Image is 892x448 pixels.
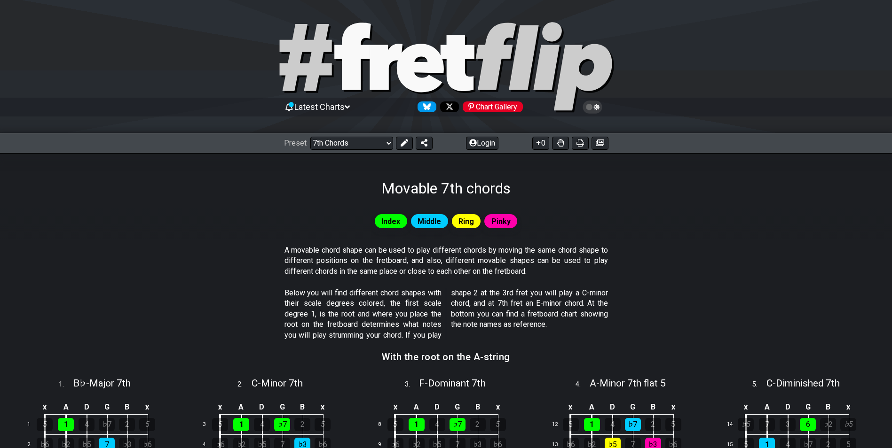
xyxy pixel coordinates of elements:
[37,418,53,431] div: 5
[294,102,345,112] span: Latest Charts
[252,378,303,389] span: C - Minor 7th
[436,101,459,112] a: Follow #fretflip at X
[416,137,433,150] button: Share Preset
[643,399,663,415] td: B
[315,418,331,431] div: 5
[458,215,474,228] span: Ring
[254,418,270,431] div: 4
[58,418,74,431] div: 1
[55,399,77,415] td: A
[429,418,445,431] div: 4
[79,418,95,431] div: 4
[723,415,746,435] td: 14
[292,399,313,415] td: B
[623,399,643,415] td: G
[231,399,252,415] td: A
[459,101,523,112] a: #fretflip at Pinterest
[532,137,549,150] button: 0
[284,245,608,277] p: A movable chord shape can be used to play different chords by moving the same chord shape to diff...
[313,399,333,415] td: x
[34,399,55,415] td: x
[576,379,590,390] span: 4 .
[584,418,600,431] div: 1
[605,418,621,431] div: 4
[372,415,395,435] td: 8
[563,418,579,431] div: 5
[467,399,488,415] td: B
[414,101,436,112] a: Follow #fretflip at Bluesky
[818,399,838,415] td: B
[800,418,816,431] div: 6
[838,399,859,415] td: x
[490,418,506,431] div: 5
[581,399,602,415] td: A
[22,415,45,435] td: 1
[450,418,466,431] div: ♭7
[759,418,775,431] div: 7
[418,215,441,228] span: Middle
[590,378,666,389] span: A - Minor 7th flat 5
[602,399,623,415] td: D
[233,418,249,431] div: 1
[798,399,818,415] td: G
[592,137,608,150] button: Create image
[59,379,73,390] span: 1 .
[757,399,778,415] td: A
[385,399,406,415] td: x
[284,288,608,340] p: Below you will find different chord shapes with their scale degrees colored, the first scale degr...
[470,418,486,431] div: 2
[625,418,641,431] div: ♭7
[381,215,400,228] span: Index
[820,418,836,431] div: ♭2
[665,418,681,431] div: 5
[76,399,97,415] td: D
[97,399,117,415] td: G
[587,103,598,111] span: Toggle light / dark theme
[738,418,754,431] div: ♭5
[99,418,115,431] div: ♭7
[491,215,511,228] span: Pinky
[252,399,272,415] td: D
[663,399,683,415] td: x
[212,418,228,431] div: 5
[645,418,661,431] div: 2
[237,379,252,390] span: 2 .
[396,137,413,150] button: Edit Preset
[381,179,511,197] h1: Movable 7th chords
[752,379,766,390] span: 5 .
[405,379,419,390] span: 3 .
[419,378,486,389] span: F - Dominant 7th
[117,399,137,415] td: B
[310,137,393,150] select: Preset
[137,399,158,415] td: x
[466,137,498,150] button: Login
[552,137,569,150] button: Toggle Dexterity for all fretkits
[274,418,290,431] div: ♭7
[139,418,155,431] div: 5
[382,352,510,362] h3: With the root on the A-string
[488,399,508,415] td: x
[409,418,425,431] div: 1
[560,399,582,415] td: x
[735,399,757,415] td: x
[447,399,467,415] td: G
[840,418,856,431] div: ♭5
[209,399,231,415] td: x
[387,418,403,431] div: 5
[197,415,220,435] td: 3
[119,418,135,431] div: 2
[463,101,523,112] div: Chart Gallery
[284,139,307,147] span: Preset
[548,415,570,435] td: 12
[294,418,310,431] div: 2
[780,418,796,431] div: 3
[272,399,292,415] td: G
[777,399,798,415] td: D
[766,378,840,389] span: C - Diminished 7th
[427,399,448,415] td: D
[73,378,131,389] span: B♭ - Major 7th
[572,137,589,150] button: Print
[406,399,427,415] td: A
